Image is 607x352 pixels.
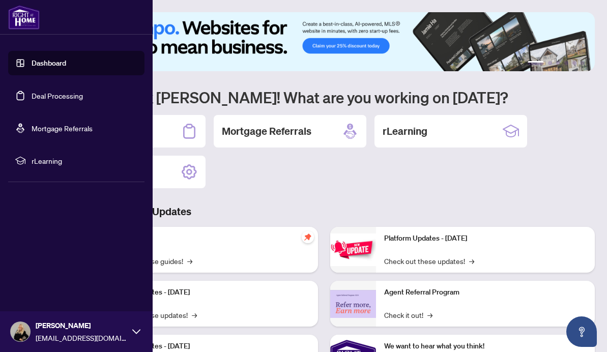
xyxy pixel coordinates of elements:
span: → [192,309,197,320]
button: 6 [581,61,585,65]
button: Open asap [566,316,597,347]
button: 2 [548,61,552,65]
span: rLearning [32,155,137,166]
a: Dashboard [32,58,66,68]
span: → [469,255,474,267]
a: Check out these updates!→ [384,255,474,267]
span: [PERSON_NAME] [36,320,127,331]
button: 4 [564,61,568,65]
p: Agent Referral Program [384,287,587,298]
img: logo [8,5,40,30]
span: [EMAIL_ADDRESS][DOMAIN_NAME] [36,332,127,343]
button: 5 [572,61,576,65]
p: Platform Updates - [DATE] [107,341,310,352]
a: Deal Processing [32,91,83,100]
button: 1 [528,61,544,65]
img: Agent Referral Program [330,290,376,318]
p: Platform Updates - [DATE] [107,287,310,298]
a: Mortgage Referrals [32,124,93,133]
span: → [187,255,192,267]
img: Slide 0 [53,12,595,71]
h2: Mortgage Referrals [222,124,311,138]
img: Platform Updates - June 23, 2025 [330,233,376,266]
span: pushpin [302,231,314,243]
img: Profile Icon [11,322,30,341]
h2: rLearning [383,124,427,138]
p: We want to hear what you think! [384,341,587,352]
a: Check it out!→ [384,309,432,320]
p: Platform Updates - [DATE] [384,233,587,244]
h3: Brokerage & Industry Updates [53,204,595,219]
span: → [427,309,432,320]
p: Self-Help [107,233,310,244]
button: 3 [556,61,560,65]
h1: Welcome back [PERSON_NAME]! What are you working on [DATE]? [53,87,595,107]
